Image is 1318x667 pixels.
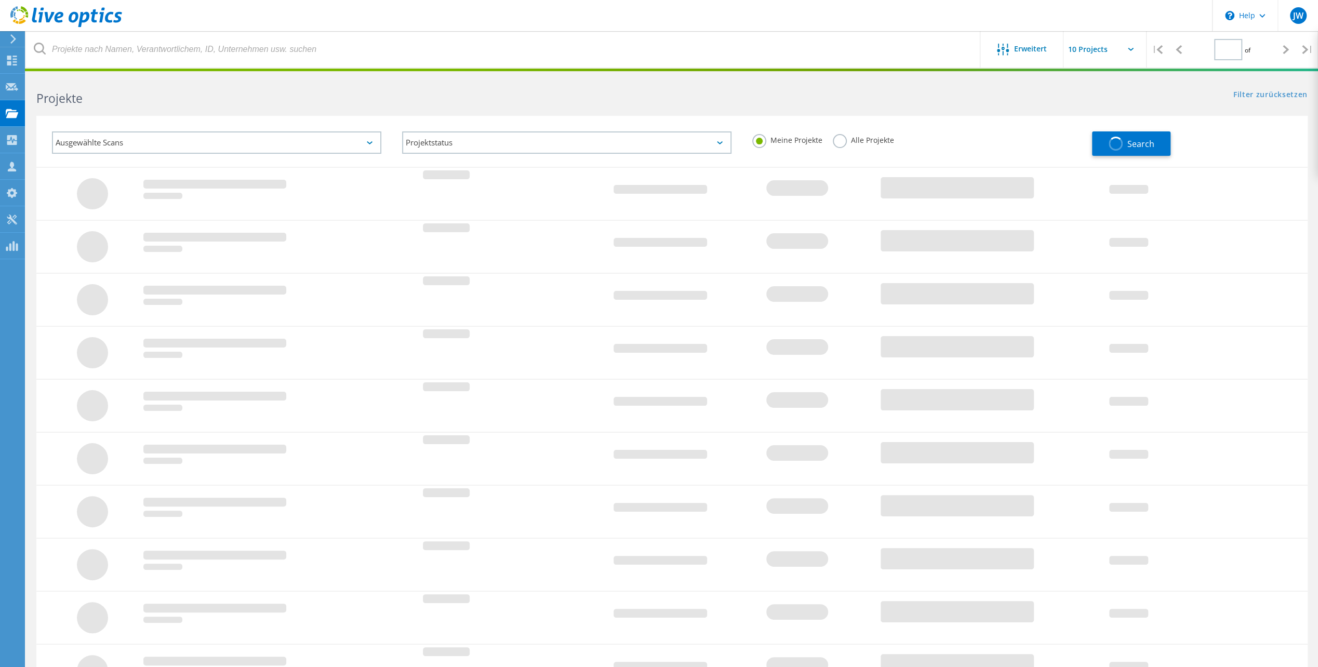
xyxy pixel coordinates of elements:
a: Filter zurücksetzen [1233,91,1308,100]
svg: \n [1225,11,1234,20]
label: Meine Projekte [752,134,822,144]
div: | [1297,31,1318,68]
div: Projektstatus [402,131,731,154]
a: Live Optics Dashboard [10,22,122,29]
span: of [1245,46,1250,55]
div: Ausgewählte Scans [52,131,381,154]
label: Alle Projekte [833,134,894,144]
span: Search [1127,138,1154,150]
input: Projekte nach Namen, Verantwortlichem, ID, Unternehmen usw. suchen [26,31,981,68]
button: Search [1092,131,1170,156]
span: JW [1293,11,1303,20]
b: Projekte [36,90,83,106]
div: | [1147,31,1168,68]
span: Erweitert [1014,45,1047,52]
